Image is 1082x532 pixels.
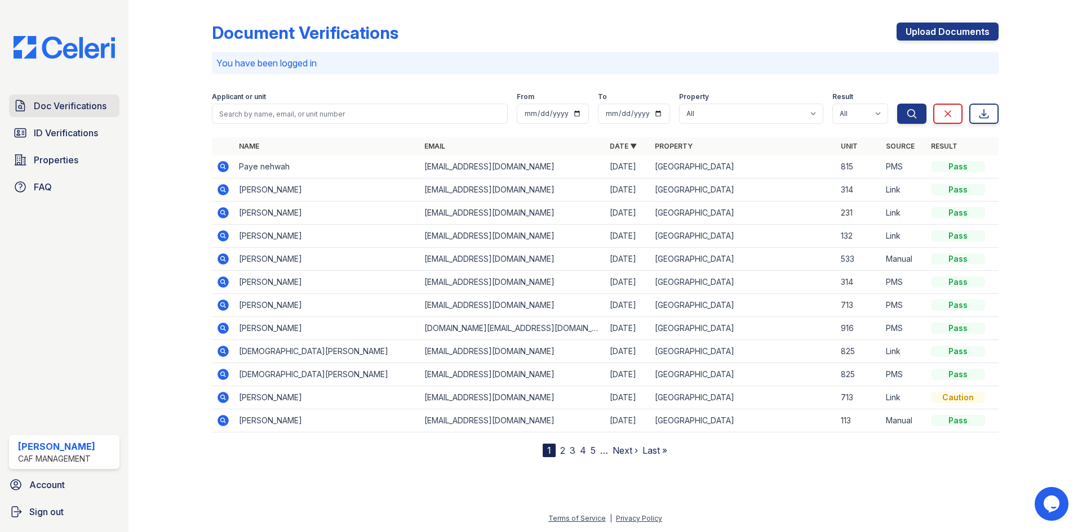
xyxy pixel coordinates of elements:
[605,294,650,317] td: [DATE]
[650,409,836,432] td: [GEOGRAPHIC_DATA]
[18,440,95,453] div: [PERSON_NAME]
[420,294,605,317] td: [EMAIL_ADDRESS][DOMAIN_NAME]
[650,225,836,248] td: [GEOGRAPHIC_DATA]
[650,340,836,363] td: [GEOGRAPHIC_DATA]
[679,92,709,101] label: Property
[836,294,881,317] td: 713
[650,155,836,178] td: [GEOGRAPHIC_DATA]
[517,92,534,101] label: From
[420,340,605,363] td: [EMAIL_ADDRESS][DOMAIN_NAME]
[897,23,999,41] a: Upload Documents
[234,202,420,225] td: [PERSON_NAME]
[234,409,420,432] td: [PERSON_NAME]
[420,248,605,271] td: [EMAIL_ADDRESS][DOMAIN_NAME]
[650,202,836,225] td: [GEOGRAPHIC_DATA]
[1035,487,1071,521] iframe: chat widget
[420,178,605,202] td: [EMAIL_ADDRESS][DOMAIN_NAME]
[420,202,605,225] td: [EMAIL_ADDRESS][DOMAIN_NAME]
[881,294,926,317] td: PMS
[613,445,638,456] a: Next ›
[881,386,926,409] td: Link
[836,202,881,225] td: 231
[212,23,398,43] div: Document Verifications
[5,473,124,496] a: Account
[605,248,650,271] td: [DATE]
[605,225,650,248] td: [DATE]
[836,178,881,202] td: 314
[836,409,881,432] td: 113
[881,155,926,178] td: PMS
[605,340,650,363] td: [DATE]
[650,248,836,271] td: [GEOGRAPHIC_DATA]
[642,445,667,456] a: Last »
[650,363,836,386] td: [GEOGRAPHIC_DATA]
[5,36,124,59] img: CE_Logo_Blue-a8612792a0a2168367f1c8372b55b34899dd931a85d93a1a3d3e32e68fde9ad4.png
[881,248,926,271] td: Manual
[881,409,926,432] td: Manual
[650,317,836,340] td: [GEOGRAPHIC_DATA]
[931,415,985,426] div: Pass
[424,142,445,150] a: Email
[34,180,52,194] span: FAQ
[234,340,420,363] td: [DEMOGRAPHIC_DATA][PERSON_NAME]
[234,363,420,386] td: [DEMOGRAPHIC_DATA][PERSON_NAME]
[836,363,881,386] td: 825
[881,225,926,248] td: Link
[9,176,119,198] a: FAQ
[29,505,64,518] span: Sign out
[216,56,994,70] p: You have been logged in
[881,317,926,340] td: PMS
[650,271,836,294] td: [GEOGRAPHIC_DATA]
[605,202,650,225] td: [DATE]
[234,386,420,409] td: [PERSON_NAME]
[605,317,650,340] td: [DATE]
[836,340,881,363] td: 825
[234,317,420,340] td: [PERSON_NAME]
[605,178,650,202] td: [DATE]
[605,155,650,178] td: [DATE]
[881,271,926,294] td: PMS
[655,142,693,150] a: Property
[931,369,985,380] div: Pass
[234,225,420,248] td: [PERSON_NAME]
[239,142,259,150] a: Name
[234,294,420,317] td: [PERSON_NAME]
[29,478,65,491] span: Account
[931,392,985,403] div: Caution
[836,386,881,409] td: 713
[605,271,650,294] td: [DATE]
[9,95,119,117] a: Doc Verifications
[881,340,926,363] td: Link
[841,142,858,150] a: Unit
[650,178,836,202] td: [GEOGRAPHIC_DATA]
[605,409,650,432] td: [DATE]
[650,294,836,317] td: [GEOGRAPHIC_DATA]
[605,363,650,386] td: [DATE]
[931,323,985,334] div: Pass
[212,104,508,124] input: Search by name, email, or unit number
[34,153,78,167] span: Properties
[34,126,98,140] span: ID Verifications
[234,248,420,271] td: [PERSON_NAME]
[420,155,605,178] td: [EMAIL_ADDRESS][DOMAIN_NAME]
[605,386,650,409] td: [DATE]
[931,207,985,218] div: Pass
[832,92,853,101] label: Result
[650,386,836,409] td: [GEOGRAPHIC_DATA]
[420,386,605,409] td: [EMAIL_ADDRESS][DOMAIN_NAME]
[18,453,95,464] div: CAF Management
[931,184,985,195] div: Pass
[543,444,556,457] div: 1
[931,346,985,357] div: Pass
[610,514,612,522] div: |
[931,276,985,288] div: Pass
[931,299,985,311] div: Pass
[616,514,662,522] a: Privacy Policy
[420,363,605,386] td: [EMAIL_ADDRESS][DOMAIN_NAME]
[570,445,575,456] a: 3
[886,142,915,150] a: Source
[881,363,926,386] td: PMS
[5,500,124,523] a: Sign out
[34,99,107,113] span: Doc Verifications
